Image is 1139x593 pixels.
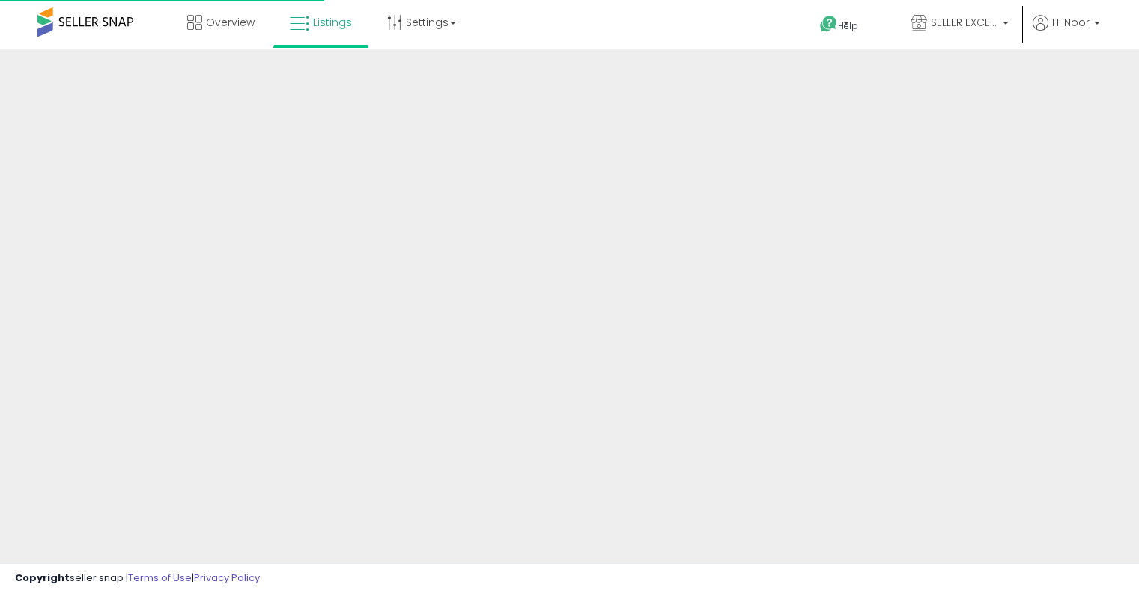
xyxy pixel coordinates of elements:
[931,15,998,30] span: SELLER EXCELLENCE
[838,19,858,32] span: Help
[128,571,192,585] a: Terms of Use
[15,571,70,585] strong: Copyright
[808,4,887,49] a: Help
[194,571,260,585] a: Privacy Policy
[1033,15,1100,49] a: Hi Noor
[15,571,260,586] div: seller snap | |
[1052,15,1090,30] span: Hi Noor
[206,15,255,30] span: Overview
[819,15,838,34] i: Get Help
[313,15,352,30] span: Listings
